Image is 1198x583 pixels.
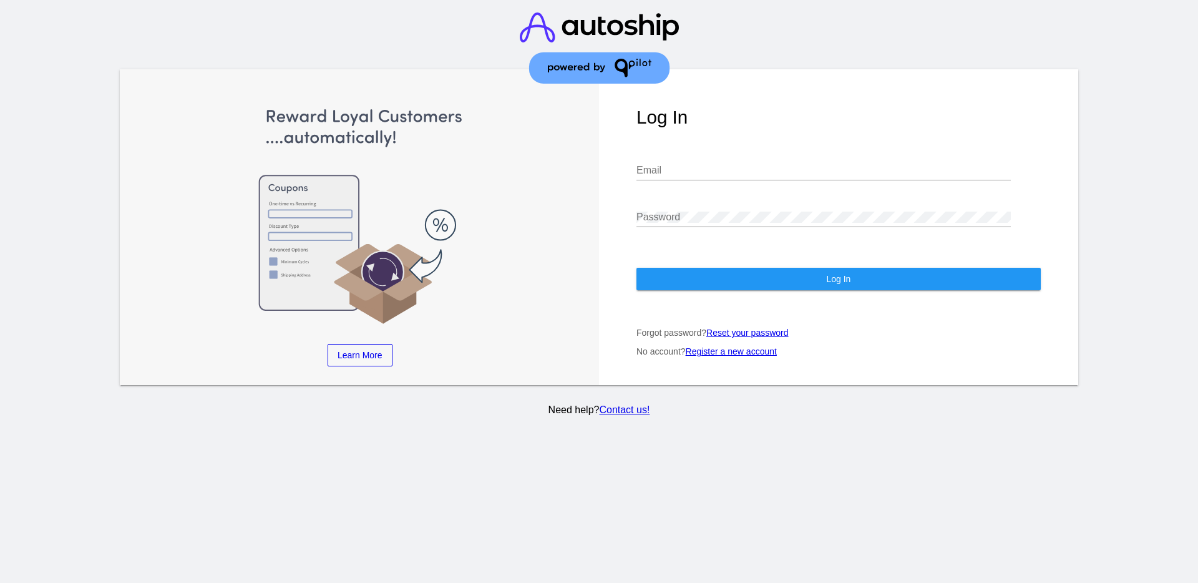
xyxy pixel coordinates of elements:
[118,404,1081,416] p: Need help?
[158,107,562,325] img: Apply Coupons Automatically to Scheduled Orders with QPilot
[686,346,777,356] a: Register a new account
[636,346,1041,356] p: No account?
[599,404,650,415] a: Contact us!
[826,274,850,284] span: Log In
[328,344,392,366] a: Learn More
[338,350,382,360] span: Learn More
[636,107,1041,128] h1: Log In
[636,328,1041,338] p: Forgot password?
[636,165,1011,176] input: Email
[636,268,1041,290] button: Log In
[706,328,789,338] a: Reset your password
